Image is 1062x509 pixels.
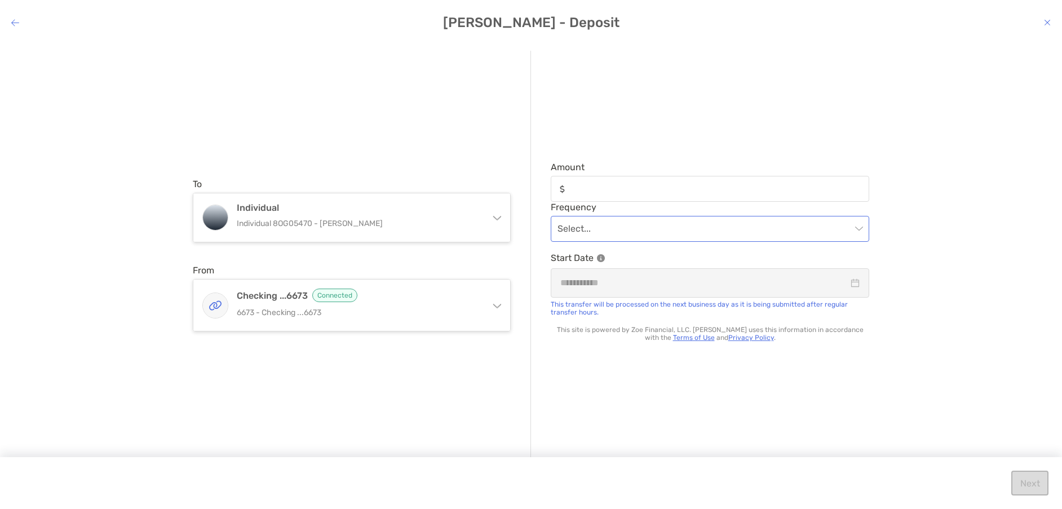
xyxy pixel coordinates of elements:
[728,334,774,342] a: Privacy Policy
[673,334,715,342] a: Terms of Use
[551,251,869,265] p: Start Date
[237,216,480,231] p: Individual 8OG05470 - [PERSON_NAME]
[237,289,480,302] h4: Checking ...6673
[551,202,869,213] span: Frequency
[560,185,565,193] img: input icon
[203,293,228,318] img: Checking ...6673
[237,306,480,320] p: 6673 - Checking ...6673
[569,184,869,194] input: Amountinput icon
[193,179,202,189] label: To
[237,202,480,213] h4: Individual
[193,265,214,276] label: From
[203,205,228,230] img: Individual
[597,254,605,262] img: Information Icon
[551,162,869,172] span: Amount
[551,326,869,342] p: This site is powered by Zoe Financial, LLC. [PERSON_NAME] uses this information in accordance wit...
[551,300,869,316] div: This transfer will be processed on the next business day as it is being submitted after regular t...
[312,289,357,302] span: Connected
